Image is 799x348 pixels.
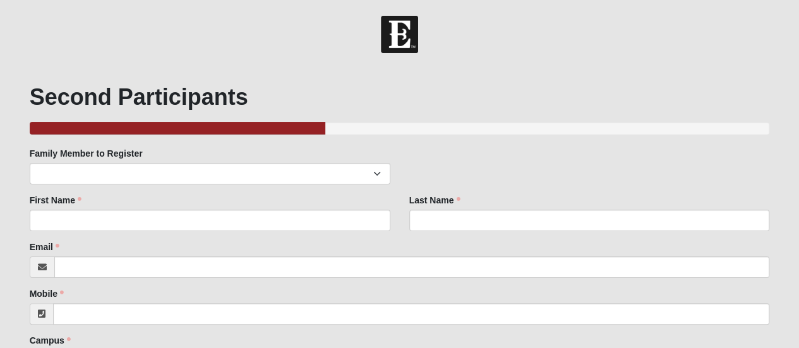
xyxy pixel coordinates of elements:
img: Church of Eleven22 Logo [381,16,418,53]
label: Mobile [30,287,64,300]
label: Campus [30,334,71,347]
label: Email [30,241,59,253]
h1: Second Participants [30,83,770,111]
label: Last Name [409,194,460,207]
label: Family Member to Register [30,147,143,160]
label: First Name [30,194,81,207]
